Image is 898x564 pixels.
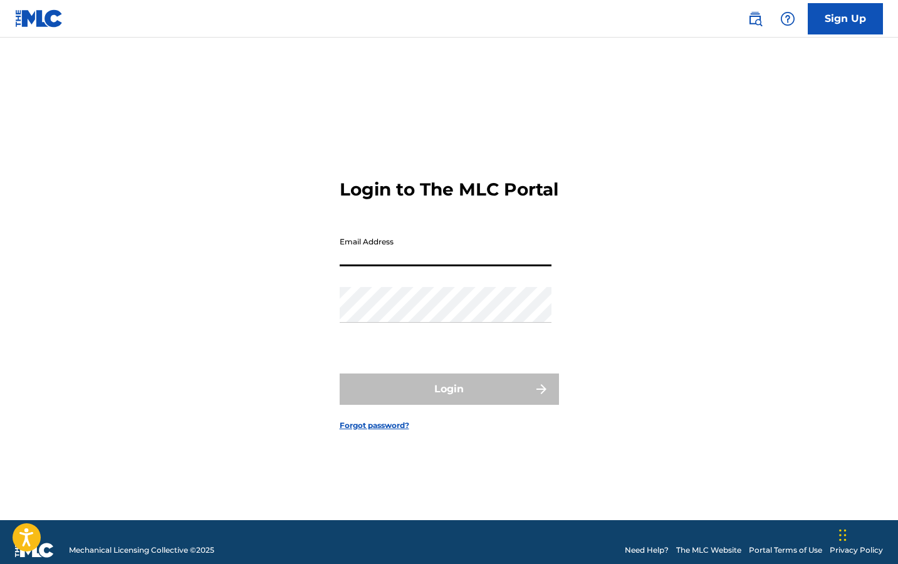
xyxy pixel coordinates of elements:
[15,543,54,558] img: logo
[780,11,795,26] img: help
[748,11,763,26] img: search
[676,545,741,556] a: The MLC Website
[15,9,63,28] img: MLC Logo
[775,6,800,31] div: Help
[749,545,822,556] a: Portal Terms of Use
[625,545,669,556] a: Need Help?
[830,545,883,556] a: Privacy Policy
[340,179,558,201] h3: Login to The MLC Portal
[835,504,898,564] iframe: Chat Widget
[839,516,847,554] div: Drag
[808,3,883,34] a: Sign Up
[69,545,214,556] span: Mechanical Licensing Collective © 2025
[743,6,768,31] a: Public Search
[340,420,409,431] a: Forgot password?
